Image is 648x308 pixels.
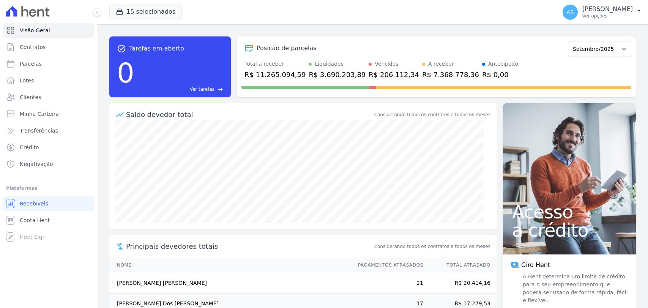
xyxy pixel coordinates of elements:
[3,56,94,71] a: Parcelas
[137,86,223,93] a: Ver tarefas east
[20,110,59,118] span: Minha Carteira
[512,203,627,221] span: Acesso
[20,160,53,168] span: Negativação
[3,140,94,155] a: Crédito
[309,69,366,80] div: R$ 3.690.203,89
[117,44,126,53] span: task_alt
[582,5,633,13] p: [PERSON_NAME]
[218,87,223,92] span: east
[129,44,184,53] span: Tarefas em aberto
[6,184,91,193] div: Plataformas
[315,60,344,68] div: Liquidados
[374,243,490,250] span: Considerando todos os contratos e todos os meses
[375,60,398,68] div: Vencidos
[422,69,479,80] div: R$ 7.368.778,36
[3,123,94,138] a: Transferências
[3,196,94,211] a: Recebíveis
[482,69,518,80] div: R$ 0,00
[257,44,317,53] div: Posição de parcelas
[3,73,94,88] a: Lotes
[3,156,94,172] a: Negativação
[117,53,134,93] div: 0
[244,60,306,68] div: Total a receber
[351,273,424,294] td: 21
[3,90,94,105] a: Clientes
[109,5,182,19] button: 15 selecionados
[20,43,46,51] span: Contratos
[557,2,648,23] button: AS [PERSON_NAME] Ver opções
[20,77,34,84] span: Lotes
[424,257,497,273] th: Total Atrasado
[20,60,42,68] span: Parcelas
[20,200,48,207] span: Recebíveis
[351,257,424,273] th: Pagamentos Atrasados
[521,273,628,305] span: A Hent determina um limite de crédito para o seu empreendimento que poderá ser usado de forma ráp...
[190,86,214,93] span: Ver tarefas
[20,127,58,134] span: Transferências
[20,93,41,101] span: Clientes
[374,111,490,118] div: Considerando todos os contratos e todos os meses
[3,23,94,38] a: Visão Geral
[369,69,419,80] div: R$ 206.112,34
[567,9,574,15] span: AS
[582,13,633,19] p: Ver opções
[3,213,94,228] a: Conta Hent
[109,257,351,273] th: Nome
[521,261,550,270] span: Giro Hent
[428,60,454,68] div: A receber
[109,273,351,294] td: [PERSON_NAME] [PERSON_NAME]
[126,241,373,251] span: Principais devedores totais
[512,221,627,239] span: a crédito
[244,69,306,80] div: R$ 11.265.094,59
[3,39,94,55] a: Contratos
[20,27,50,34] span: Visão Geral
[20,216,50,224] span: Conta Hent
[424,273,497,294] td: R$ 20.414,16
[3,106,94,122] a: Minha Carteira
[126,109,373,120] div: Saldo devedor total
[488,60,518,68] div: Antecipado
[20,144,39,151] span: Crédito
